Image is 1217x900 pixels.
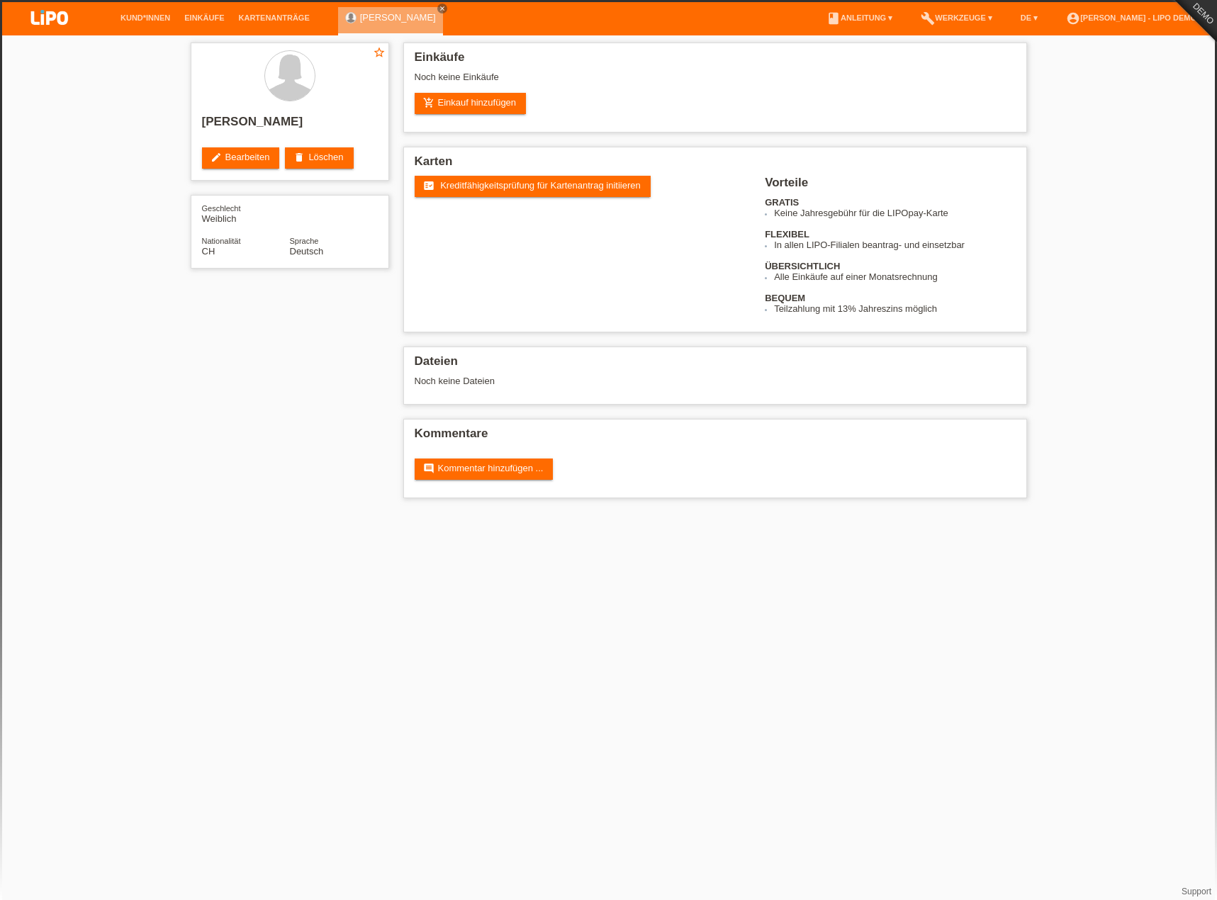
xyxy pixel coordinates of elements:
[202,115,378,136] h2: [PERSON_NAME]
[373,46,386,59] i: star_border
[826,11,841,26] i: book
[113,13,177,22] a: Kund*innen
[415,354,1016,376] h2: Dateien
[202,246,215,257] span: Schweiz
[921,11,935,26] i: build
[1066,11,1080,26] i: account_circle
[360,12,436,23] a: [PERSON_NAME]
[285,147,353,169] a: deleteLöschen
[211,152,222,163] i: edit
[373,46,386,61] a: star_border
[765,176,1015,197] h2: Vorteile
[437,4,447,13] a: close
[232,13,317,22] a: Kartenanträge
[765,293,805,303] b: BEQUEM
[177,13,231,22] a: Einkäufe
[423,180,434,191] i: fact_check
[774,208,1015,218] li: Keine Jahresgebühr für die LIPOpay-Karte
[440,180,641,191] span: Kreditfähigkeitsprüfung für Kartenantrag initiieren
[14,29,85,40] a: LIPO pay
[415,93,527,114] a: add_shopping_cartEinkauf hinzufügen
[765,229,809,240] b: FLEXIBEL
[423,97,434,108] i: add_shopping_cart
[202,204,241,213] span: Geschlecht
[1059,13,1210,22] a: account_circle[PERSON_NAME] - LIPO Demo ▾
[293,152,305,163] i: delete
[202,237,241,245] span: Nationalität
[765,261,840,271] b: ÜBERSICHTLICH
[1014,13,1045,22] a: DE ▾
[439,5,446,12] i: close
[423,463,434,474] i: comment
[415,154,1016,176] h2: Karten
[765,197,799,208] b: GRATIS
[1182,887,1211,896] a: Support
[415,72,1016,93] div: Noch keine Einkäufe
[774,240,1015,250] li: In allen LIPO-Filialen beantrag- und einsetzbar
[415,176,651,197] a: fact_check Kreditfähigkeitsprüfung für Kartenantrag initiieren
[415,459,554,480] a: commentKommentar hinzufügen ...
[774,303,1015,314] li: Teilzahlung mit 13% Jahreszins möglich
[290,246,324,257] span: Deutsch
[415,376,848,386] div: Noch keine Dateien
[202,147,280,169] a: editBearbeiten
[819,13,899,22] a: bookAnleitung ▾
[290,237,319,245] span: Sprache
[914,13,999,22] a: buildWerkzeuge ▾
[415,50,1016,72] h2: Einkäufe
[202,203,290,224] div: Weiblich
[774,271,1015,282] li: Alle Einkäufe auf einer Monatsrechnung
[415,427,1016,448] h2: Kommentare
